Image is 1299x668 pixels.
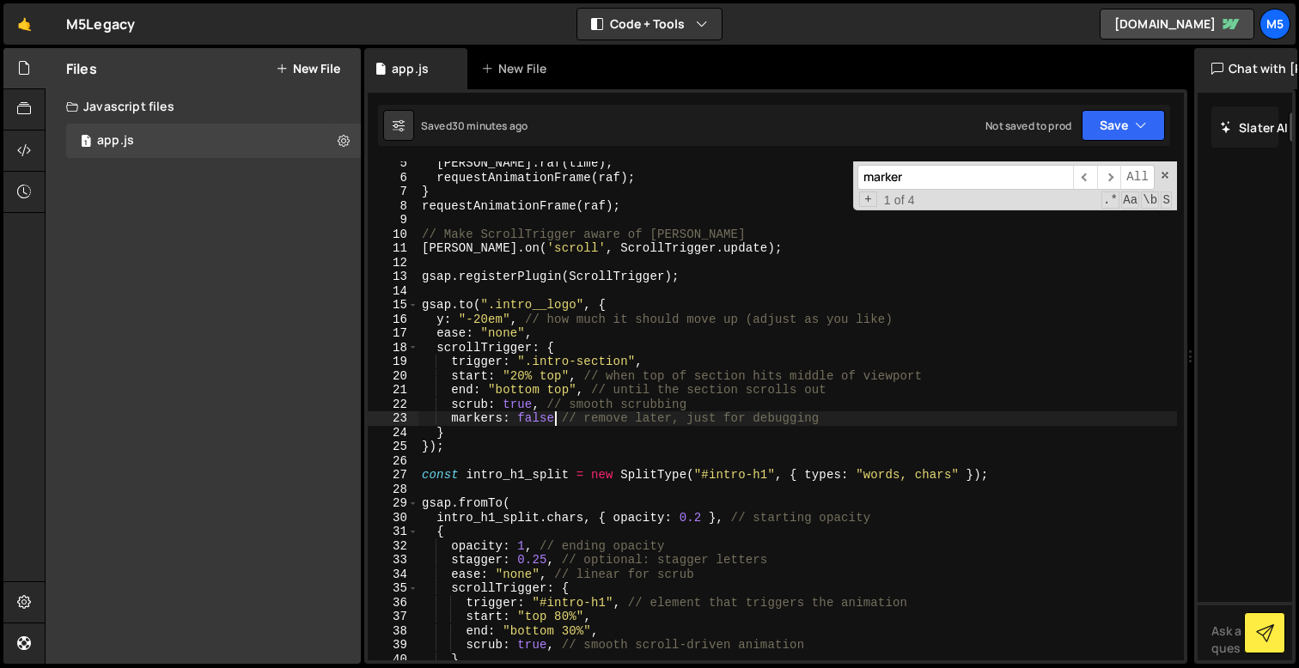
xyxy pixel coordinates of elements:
div: Javascript files [46,89,361,124]
div: 38 [368,624,418,639]
div: 40 [368,653,418,667]
span: RegExp Search [1101,191,1119,209]
div: 28 [368,483,418,497]
button: New File [276,62,340,76]
div: Chat with [PERSON_NAME] [1194,48,1297,89]
div: 31 [368,525,418,539]
a: M5 [1259,9,1290,39]
span: ​ [1073,165,1097,190]
span: ​ [1097,165,1121,190]
div: 17 [368,326,418,341]
div: 25 [368,440,418,454]
div: 21 [368,383,418,398]
div: New File [481,60,553,77]
div: Saved [421,118,528,133]
div: 20 [368,369,418,384]
div: 36 [368,596,418,610]
a: 🤙 [3,3,46,45]
div: 11 [368,241,418,256]
div: 10 [368,228,418,242]
div: 33 [368,553,418,568]
button: Save [1082,110,1165,141]
div: Not saved to prod [985,118,1071,133]
div: 23 [368,411,418,426]
h2: Files [66,59,97,78]
div: 35 [368,581,418,596]
span: 1 [81,136,91,149]
div: 7 [368,185,418,199]
div: 19 [368,355,418,369]
div: 6 [368,171,418,185]
div: 5 [368,156,418,171]
div: 30 minutes ago [452,118,528,133]
div: 18 [368,341,418,355]
div: 16 [368,313,418,327]
div: 34 [368,568,418,582]
div: 27 [368,468,418,483]
div: 15 [368,298,418,313]
div: 29 [368,496,418,511]
div: 13 [368,270,418,284]
div: 39 [368,638,418,653]
div: 37 [368,610,418,624]
div: M5Legacy [66,14,135,34]
input: Search for [857,165,1073,190]
span: CaseSensitive Search [1121,191,1139,209]
a: [DOMAIN_NAME] [1100,9,1254,39]
div: 24 [368,426,418,440]
h2: Slater AI [1220,119,1289,136]
span: Whole Word Search [1141,191,1159,209]
div: 22 [368,398,418,412]
div: 30 [368,511,418,525]
div: 32 [368,539,418,554]
div: 9 [368,213,418,228]
div: 17055/46915.js [66,124,361,158]
div: app.js [392,60,429,77]
span: Alt-Enter [1120,165,1155,190]
button: Code + Tools [577,9,722,39]
div: 14 [368,284,418,299]
div: 8 [368,199,418,214]
div: 12 [368,256,418,270]
div: 26 [368,454,418,469]
div: app.js [97,133,134,149]
span: Toggle Replace mode [859,191,877,208]
span: Search In Selection [1161,191,1172,209]
span: 1 of 4 [877,193,922,208]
